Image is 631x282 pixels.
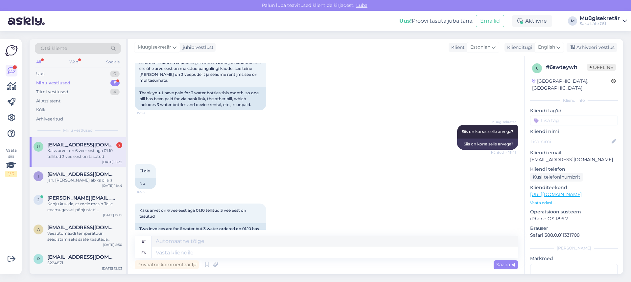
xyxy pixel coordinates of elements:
[449,44,465,51] div: Klient
[102,160,122,164] div: [DATE] 15:32
[139,168,150,173] span: Ei ole
[110,80,120,86] div: 8
[530,107,618,114] p: Kliendi tag'id
[137,111,161,116] span: 15:39
[354,2,369,8] span: Luba
[530,255,618,262] p: Märkmed
[399,17,473,25] div: Proovi tasuta juba täna:
[47,201,122,213] div: Kahju kuulda, et meie masin Teile ebamugavusi põhjustab! [GEOGRAPHIC_DATA] on teile sattunud praa...
[567,43,617,52] div: Arhiveeri vestlus
[102,266,122,271] div: [DATE] 12:03
[47,177,122,183] div: jah, [PERSON_NAME] abiks olla :)
[530,156,618,163] p: [EMAIL_ADDRESS][DOMAIN_NAME]
[530,98,618,103] div: Kliendi info
[142,236,146,247] div: et
[135,87,266,110] div: Thank you. I have paid for 3 water bottles this month, so one bill has been paid for via bank lin...
[63,127,93,133] span: Minu vestlused
[530,138,610,145] input: Lisa nimi
[37,144,40,149] span: U
[138,44,171,51] span: Müügisekretär
[580,16,620,21] div: Müügisekretär
[37,227,40,232] span: a
[536,66,538,71] span: 6
[5,171,17,177] div: 1 / 3
[47,230,122,242] div: Veeautomaadi temperatuuri seadistamiseks saate kasutada CoolTouch rakendust. Kui veeautomaat ei j...
[37,197,39,202] span: j
[137,189,161,194] span: 16:25
[530,116,618,125] input: Lisa tag
[47,254,116,260] span: rait.karro@amit.eu
[47,148,122,160] div: Kaks arvet on 6 vee eest aga 01.10 tellitud 3 vee eest on tasutud
[546,63,587,71] div: # 6swteywh
[462,129,513,134] span: Siis on korras selle arvega?
[47,260,122,266] div: 5224871
[38,174,39,179] span: i
[110,71,120,77] div: 0
[491,119,516,124] span: Müügisekretär
[496,262,515,268] span: Saada
[36,89,68,95] div: Tiimi vestlused
[47,142,116,148] span: Umdaursula@gmail.com
[37,256,40,261] span: r
[47,171,116,177] span: info@tece.ee
[139,208,247,219] span: Kaks arvet on 6 vee eest aga 01.10 tellitud 3 vee eest on tasutud
[47,225,116,230] span: airi@meediagrupi.ee
[135,178,156,189] div: No
[47,195,116,201] span: jana.nosova@perearstikeskus.net
[568,16,577,26] div: M
[35,58,42,66] div: All
[587,64,616,71] span: Offline
[103,242,122,247] div: [DATE] 8:50
[135,260,199,269] div: Privaatne kommentaar
[530,200,618,206] p: Vaata edasi ...
[41,45,67,52] span: Otsi kliente
[530,173,583,182] div: Küsi telefoninumbrit
[116,142,122,148] div: 2
[470,44,490,51] span: Estonian
[5,44,18,57] img: Askly Logo
[512,15,552,27] div: Aktiivne
[530,225,618,232] p: Brauser
[530,166,618,173] p: Kliendi telefon
[532,78,611,92] div: [GEOGRAPHIC_DATA], [GEOGRAPHIC_DATA]
[530,215,618,222] p: iPhone OS 18.6.2
[68,58,80,66] div: Web
[580,16,627,26] a: MüügisekretärSaku Läte OÜ
[457,139,518,150] div: Siis on korra selle arvega?
[110,89,120,95] div: 4
[399,18,412,24] b: Uus!
[476,15,504,27] button: Emailid
[530,128,618,135] p: Kliendi nimi
[530,191,582,197] a: [URL][DOMAIN_NAME]
[530,184,618,191] p: Klienditeekond
[5,147,17,177] div: Vaata siia
[530,232,618,239] p: Safari 388.0.811331708
[530,149,618,156] p: Kliendi email
[36,98,60,104] div: AI Assistent
[538,44,555,51] span: English
[103,213,122,218] div: [DATE] 12:15
[102,183,122,188] div: [DATE] 11:44
[530,208,618,215] p: Operatsioonisüsteem
[36,71,44,77] div: Uus
[105,58,121,66] div: Socials
[36,80,70,86] div: Minu vestlused
[135,223,266,240] div: Two invoices are for 6 water but 3 water ordered on 01.10 has been paid for
[491,150,516,155] span: Nähtud ✓ 15:41
[36,116,63,122] div: Arhiveeritud
[180,44,214,51] div: juhib vestlust
[141,247,147,258] div: en
[36,107,46,113] div: Kõik
[580,21,620,26] div: Saku Läte OÜ
[530,245,618,251] div: [PERSON_NAME]
[504,44,532,51] div: Klienditugi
